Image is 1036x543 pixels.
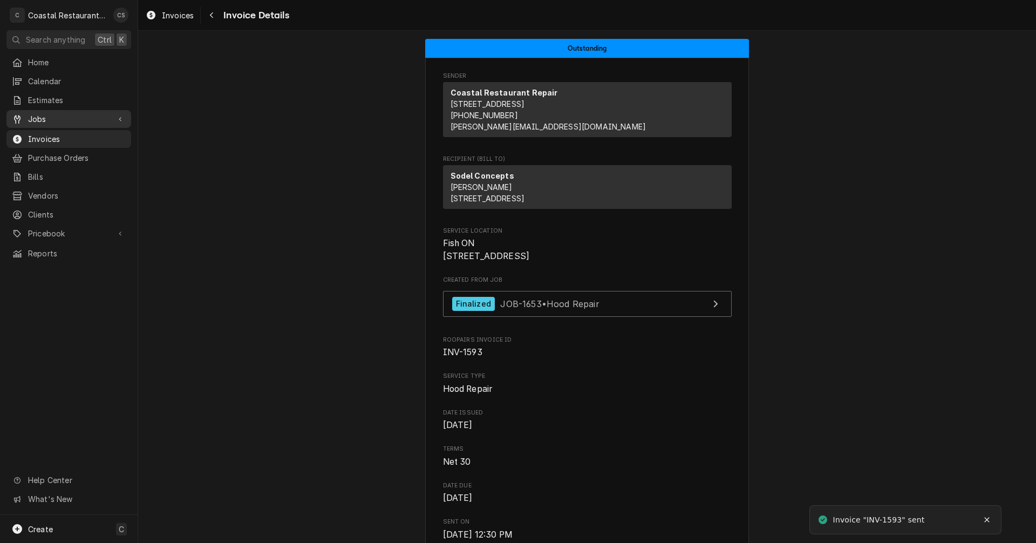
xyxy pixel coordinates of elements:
[451,122,646,131] a: [PERSON_NAME][EMAIL_ADDRESS][DOMAIN_NAME]
[443,481,732,490] span: Date Due
[28,76,126,87] span: Calendar
[451,171,514,180] strong: Sodel Concepts
[443,492,732,505] span: Date Due
[220,8,289,23] span: Invoice Details
[443,291,732,317] a: View Job
[443,445,732,453] span: Terms
[443,409,732,432] div: Date Issued
[6,225,131,242] a: Go to Pricebook
[6,206,131,223] a: Clients
[119,524,124,535] span: C
[6,168,131,186] a: Bills
[6,130,131,148] a: Invoices
[443,155,732,214] div: Invoice Recipient
[443,528,732,541] span: Sent On
[28,474,125,486] span: Help Center
[443,227,732,263] div: Service Location
[500,298,599,309] span: JOB-1653 • Hood Repair
[28,94,126,106] span: Estimates
[443,82,732,141] div: Sender
[6,149,131,167] a: Purchase Orders
[443,165,732,213] div: Recipient (Bill To)
[443,276,732,284] span: Created From Job
[443,445,732,468] div: Terms
[28,525,53,534] span: Create
[26,34,85,45] span: Search anything
[443,72,732,142] div: Invoice Sender
[443,346,732,359] span: Roopairs Invoice ID
[141,6,198,24] a: Invoices
[443,336,732,359] div: Roopairs Invoice ID
[451,99,525,108] span: [STREET_ADDRESS]
[10,8,25,23] div: C
[6,53,131,71] a: Home
[28,57,126,68] span: Home
[6,110,131,128] a: Go to Jobs
[451,88,558,97] strong: Coastal Restaurant Repair
[443,238,530,261] span: Fish ON [STREET_ADDRESS]
[162,10,194,21] span: Invoices
[443,372,732,395] div: Service Type
[443,457,471,467] span: Net 30
[28,248,126,259] span: Reports
[28,133,126,145] span: Invoices
[443,276,732,322] div: Created From Job
[6,490,131,508] a: Go to What's New
[443,409,732,417] span: Date Issued
[443,456,732,469] span: Terms
[451,111,518,120] a: [PHONE_NUMBER]
[6,471,131,489] a: Go to Help Center
[28,190,126,201] span: Vendors
[443,336,732,344] span: Roopairs Invoice ID
[443,530,513,540] span: [DATE] 12:30 PM
[6,245,131,262] a: Reports
[113,8,128,23] div: Chris Sockriter's Avatar
[443,518,732,526] span: Sent On
[28,171,126,182] span: Bills
[113,8,128,23] div: CS
[443,481,732,505] div: Date Due
[28,228,110,239] span: Pricebook
[443,372,732,381] span: Service Type
[98,34,112,45] span: Ctrl
[6,187,131,205] a: Vendors
[443,155,732,164] span: Recipient (Bill To)
[6,30,131,49] button: Search anythingCtrlK
[443,384,493,394] span: Hood Repair
[119,34,124,45] span: K
[28,10,107,21] div: Coastal Restaurant Repair
[28,493,125,505] span: What's New
[28,113,110,125] span: Jobs
[451,182,525,203] span: [PERSON_NAME] [STREET_ADDRESS]
[425,39,749,58] div: Status
[443,419,732,432] span: Date Issued
[568,45,607,52] span: Outstanding
[443,227,732,235] span: Service Location
[443,420,473,430] span: [DATE]
[443,518,732,541] div: Sent On
[6,91,131,109] a: Estimates
[28,209,126,220] span: Clients
[452,297,495,311] div: Finalized
[443,82,732,137] div: Sender
[443,347,482,357] span: INV-1593
[443,383,732,396] span: Service Type
[443,237,732,262] span: Service Location
[443,165,732,209] div: Recipient (Bill To)
[443,72,732,80] span: Sender
[443,493,473,503] span: [DATE]
[203,6,220,24] button: Navigate back
[6,72,131,90] a: Calendar
[833,514,926,526] div: Invoice "INV-1593" sent
[28,152,126,164] span: Purchase Orders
